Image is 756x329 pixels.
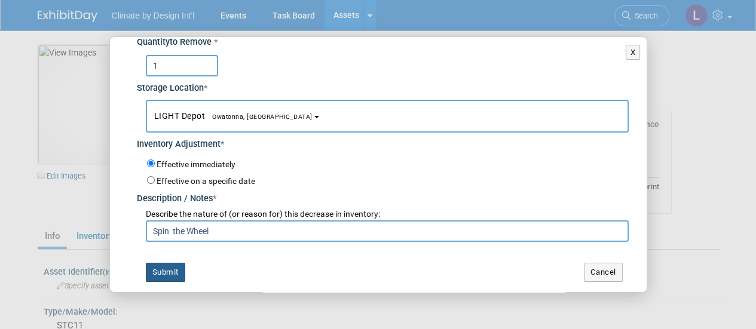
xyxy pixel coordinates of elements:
button: X [626,45,641,60]
span: to Remove [170,37,212,47]
span: LIGHT Depot [154,111,313,121]
button: Cancel [584,263,623,282]
div: Description / Notes [137,187,629,205]
div: Inventory Adjustment [137,133,629,151]
span: Owatonna, [GEOGRAPHIC_DATA] [205,113,313,121]
label: Effective immediately [157,159,235,171]
label: Effective on a specific date [157,176,255,186]
div: Storage Location [137,76,629,95]
div: Quantity [137,36,629,49]
span: Describe the nature of (or reason for) this decrease in inventory: [146,209,380,219]
button: Submit [146,263,185,282]
button: LIGHT DepotOwatonna, [GEOGRAPHIC_DATA] [146,100,629,133]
